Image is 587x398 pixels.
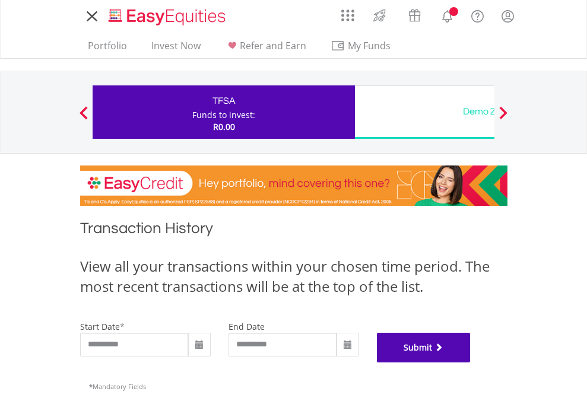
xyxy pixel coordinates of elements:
[397,3,432,25] a: Vouchers
[405,6,424,25] img: vouchers-v2.svg
[334,3,362,22] a: AppsGrid
[100,93,348,109] div: TFSA
[240,39,306,52] span: Refer and Earn
[106,7,230,27] img: EasyEquities_Logo.png
[493,3,523,29] a: My Profile
[229,321,265,332] label: end date
[83,40,132,58] a: Portfolio
[220,40,311,58] a: Refer and Earn
[80,256,507,297] div: View all your transactions within your chosen time period. The most recent transactions will be a...
[491,112,515,124] button: Next
[192,109,255,121] div: Funds to invest:
[80,321,120,332] label: start date
[432,3,462,27] a: Notifications
[331,38,408,53] span: My Funds
[80,165,507,206] img: EasyCredit Promotion Banner
[370,6,389,25] img: thrive-v2.svg
[72,112,96,124] button: Previous
[462,3,493,27] a: FAQ's and Support
[89,382,146,391] span: Mandatory Fields
[104,3,230,27] a: Home page
[213,121,235,132] span: R0.00
[80,218,507,244] h1: Transaction History
[147,40,205,58] a: Invest Now
[377,333,471,362] button: Submit
[341,9,354,22] img: grid-menu-icon.svg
